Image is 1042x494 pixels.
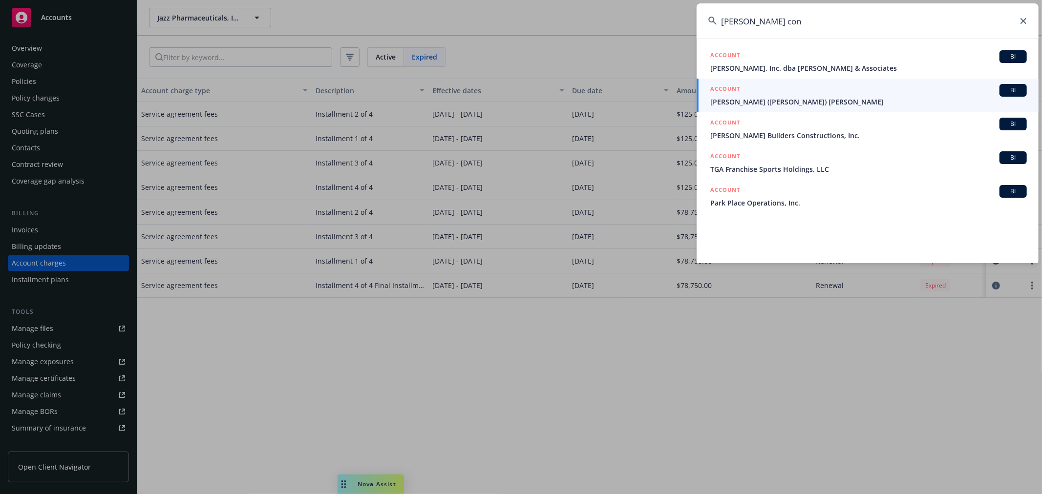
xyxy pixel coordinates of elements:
[697,146,1039,180] a: ACCOUNTBITGA Franchise Sports Holdings, LLC
[710,164,1027,174] span: TGA Franchise Sports Holdings, LLC
[1003,187,1023,196] span: BI
[1003,52,1023,61] span: BI
[710,97,1027,107] span: [PERSON_NAME] ([PERSON_NAME]) [PERSON_NAME]
[710,198,1027,208] span: Park Place Operations, Inc.
[697,3,1039,39] input: Search...
[710,151,740,163] h5: ACCOUNT
[697,45,1039,79] a: ACCOUNTBI[PERSON_NAME], Inc. dba [PERSON_NAME] & Associates
[710,63,1027,73] span: [PERSON_NAME], Inc. dba [PERSON_NAME] & Associates
[697,180,1039,213] a: ACCOUNTBIPark Place Operations, Inc.
[710,50,740,62] h5: ACCOUNT
[1003,86,1023,95] span: BI
[697,112,1039,146] a: ACCOUNTBI[PERSON_NAME] Builders Constructions, Inc.
[1003,153,1023,162] span: BI
[1003,120,1023,128] span: BI
[710,185,740,197] h5: ACCOUNT
[697,79,1039,112] a: ACCOUNTBI[PERSON_NAME] ([PERSON_NAME]) [PERSON_NAME]
[710,130,1027,141] span: [PERSON_NAME] Builders Constructions, Inc.
[710,118,740,129] h5: ACCOUNT
[710,84,740,96] h5: ACCOUNT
